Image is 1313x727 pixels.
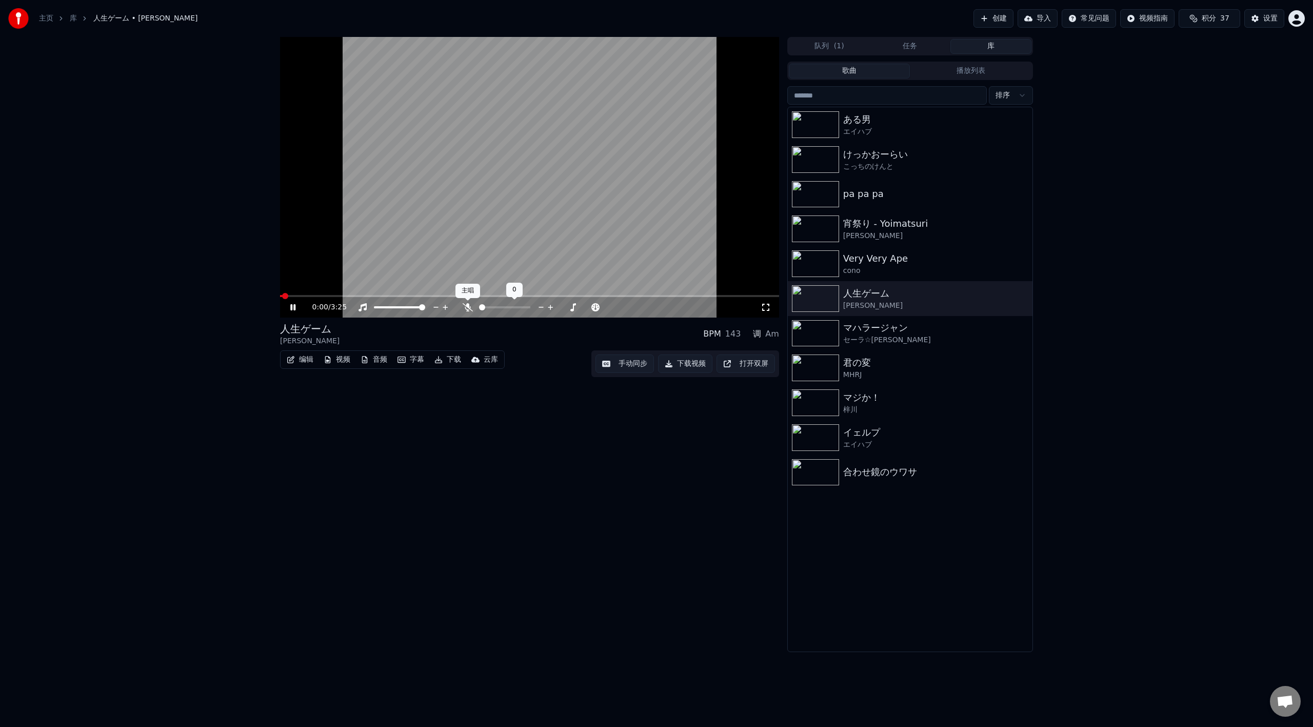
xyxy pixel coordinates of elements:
div: cono [843,266,1028,276]
span: 3:25 [331,302,347,312]
button: 常见问题 [1062,9,1116,28]
div: こっちのけんと [843,162,1028,172]
div: 人生ゲーム [280,322,340,336]
span: ( 1 ) [834,41,844,51]
div: Very Very Ape [843,251,1028,266]
div: セーラ☆[PERSON_NAME] [843,335,1028,345]
div: / [312,302,337,312]
div: 合わせ鏡のウワサ [843,465,1028,479]
button: 编辑 [283,352,317,367]
div: 梓川 [843,405,1028,415]
div: マハラージャン [843,321,1028,335]
button: 播放列表 [910,64,1031,78]
button: 下载视频 [658,355,712,373]
span: 排序 [996,90,1010,101]
button: 视频 [320,352,354,367]
div: 打開聊天 [1270,686,1301,717]
div: けっかおーらい [843,147,1028,162]
button: 创建 [973,9,1013,28]
div: pa pa pa [843,187,1028,201]
button: 打开双屏 [717,355,775,373]
div: MHRJ [843,370,1028,380]
div: [PERSON_NAME] [843,231,1028,241]
span: 积分 [1202,13,1216,24]
button: 视频指南 [1120,9,1175,28]
button: 队列 [789,39,870,54]
button: 歌曲 [789,64,910,78]
div: イェルプ [843,425,1028,440]
button: 设置 [1244,9,1284,28]
div: ある男 [843,112,1028,127]
span: 37 [1220,13,1229,24]
span: 人生ゲーム • [PERSON_NAME] [93,13,197,24]
nav: breadcrumb [39,13,197,24]
button: 库 [950,39,1031,54]
div: Am [765,328,779,340]
button: 导入 [1018,9,1058,28]
div: 人生ゲーム [843,286,1028,301]
div: 宵祭り - Yoimatsuri [843,217,1028,231]
button: 手动同步 [595,355,654,373]
button: 下载 [430,352,465,367]
a: 库 [70,13,77,24]
div: マジか！ [843,390,1028,405]
div: エイハブ [843,440,1028,450]
div: 君の変 [843,356,1028,370]
div: エイハブ [843,127,1028,137]
img: youka [8,8,29,29]
div: 主唱 [455,284,480,298]
button: 积分37 [1179,9,1240,28]
div: [PERSON_NAME] [843,301,1028,311]
a: 主页 [39,13,53,24]
div: 143 [725,328,741,340]
span: 0:00 [312,302,328,312]
div: 云库 [484,355,498,365]
div: 0 [506,283,523,297]
div: BPM [703,328,721,340]
div: 设置 [1263,13,1278,24]
button: 字幕 [393,352,428,367]
button: 任务 [870,39,951,54]
div: 调 [753,328,761,340]
button: 音频 [356,352,391,367]
div: [PERSON_NAME] [280,336,340,346]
